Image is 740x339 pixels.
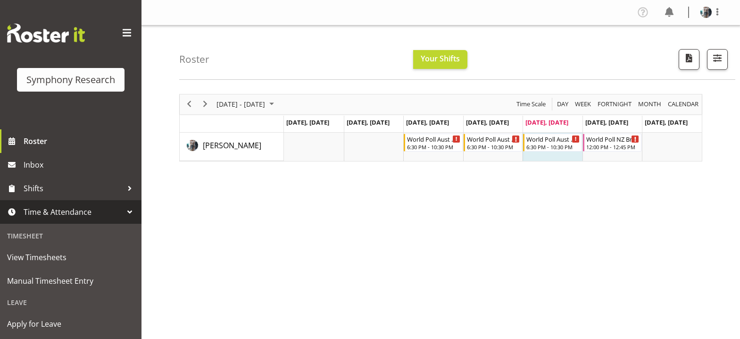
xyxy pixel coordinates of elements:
div: Karen Rimmer"s event - World Poll Aust W2 6:30pm~10:30pm Begin From Thursday, August 14, 2025 at ... [464,134,523,152]
td: Karen Rimmer resource [180,133,284,161]
button: Fortnight [596,98,633,110]
div: 12:00 PM - 12:45 PM [586,143,640,151]
div: Karen Rimmer"s event - World Poll NZ Briefing Weekend Begin From Saturday, August 16, 2025 at 12:... [583,134,642,152]
h4: Roster [179,54,209,65]
button: Time Scale [515,98,548,110]
a: Apply for Leave [2,312,139,336]
div: Leave [2,293,139,312]
img: Rosterit website logo [7,24,85,42]
div: 6:30 PM - 10:30 PM [467,143,520,151]
button: August 2025 [215,98,278,110]
img: karen-rimmer509cc44dc399f68592e3a0628bc04820.png [700,7,712,18]
span: Shifts [24,181,123,195]
span: calendar [667,98,699,110]
span: [DATE] - [DATE] [216,98,266,110]
a: View Timesheets [2,246,139,269]
div: Karen Rimmer"s event - World Poll Aust W2 6:30pm~10:30pm Begin From Wednesday, August 13, 2025 at... [404,134,463,152]
span: Fortnight [597,98,632,110]
div: Symphony Research [26,73,115,87]
span: Time Scale [516,98,547,110]
button: Next [199,98,212,110]
div: 6:30 PM - 10:30 PM [407,143,460,151]
span: [DATE], [DATE] [466,118,509,127]
a: Manual Timesheet Entry [2,269,139,293]
span: Day [556,98,569,110]
a: [PERSON_NAME] [203,140,261,151]
span: [PERSON_NAME] [203,140,261,151]
span: Manual Timesheet Entry [7,274,134,288]
span: Month [637,98,662,110]
table: Timeline Week of August 15, 2025 [284,133,702,161]
span: Your Shifts [421,53,460,64]
span: [DATE], [DATE] [286,118,329,127]
div: World Poll Aust W2 6:30pm~10:30pm [526,134,580,144]
div: August 11 - 17, 2025 [213,94,280,114]
button: Timeline Week [574,98,593,110]
div: World Poll Aust W2 6:30pm~10:30pm [407,134,460,144]
div: next period [197,94,213,114]
div: World Poll Aust W2 6:30pm~10:30pm [467,134,520,144]
span: View Timesheets [7,250,134,264]
button: Download a PDF of the roster according to the set date range. [679,49,699,70]
div: World Poll NZ Briefing Weekend [586,134,640,144]
span: [DATE], [DATE] [585,118,628,127]
div: Timesheet [2,226,139,246]
button: Month [666,98,700,110]
button: Your Shifts [413,50,467,69]
span: [DATE], [DATE] [406,118,449,127]
div: 6:30 PM - 10:30 PM [526,143,580,151]
span: Inbox [24,158,137,172]
button: Previous [183,98,196,110]
span: Week [574,98,592,110]
span: Time & Attendance [24,205,123,219]
div: Karen Rimmer"s event - World Poll Aust W2 6:30pm~10:30pm Begin From Friday, August 15, 2025 at 6:... [523,134,582,152]
button: Timeline Day [556,98,570,110]
span: [DATE], [DATE] [347,118,390,127]
span: Apply for Leave [7,317,134,331]
span: [DATE], [DATE] [645,118,688,127]
span: [DATE], [DATE] [525,118,568,127]
div: previous period [181,94,197,114]
button: Filter Shifts [707,49,728,70]
div: Timeline Week of August 15, 2025 [179,94,702,161]
span: Roster [24,134,137,148]
button: Timeline Month [637,98,663,110]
